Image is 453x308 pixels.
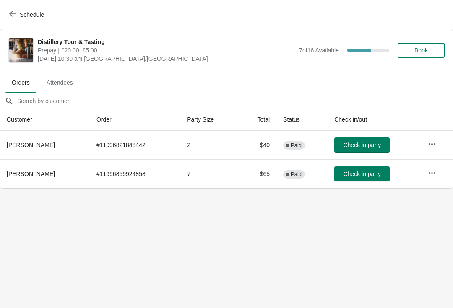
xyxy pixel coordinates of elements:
td: $65 [239,159,277,188]
img: Distillery Tour & Tasting [9,38,33,62]
td: 2 [180,131,239,159]
span: Schedule [20,11,44,18]
span: 7 of 16 Available [299,47,339,54]
button: Check in party [334,137,390,153]
span: Check in party [343,142,380,148]
span: Prepay | £20.00–£5.00 [38,46,295,54]
td: $40 [239,131,277,159]
span: [PERSON_NAME] [7,142,55,148]
th: Status [276,109,328,131]
span: Attendees [40,75,80,90]
span: Paid [291,142,302,149]
input: Search by customer [17,93,453,109]
th: Party Size [180,109,239,131]
th: Total [239,109,277,131]
span: [PERSON_NAME] [7,171,55,177]
button: Schedule [4,7,51,22]
span: Check in party [343,171,380,177]
td: 7 [180,159,239,188]
td: # 11996859924858 [90,159,180,188]
span: Orders [5,75,36,90]
button: Book [398,43,445,58]
span: Distillery Tour & Tasting [38,38,295,46]
th: Order [90,109,180,131]
th: Check in/out [328,109,421,131]
button: Check in party [334,166,390,181]
span: Book [414,47,428,54]
td: # 11996821848442 [90,131,180,159]
span: Paid [291,171,302,178]
span: [DATE] 10:30 am [GEOGRAPHIC_DATA]/[GEOGRAPHIC_DATA] [38,54,295,63]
